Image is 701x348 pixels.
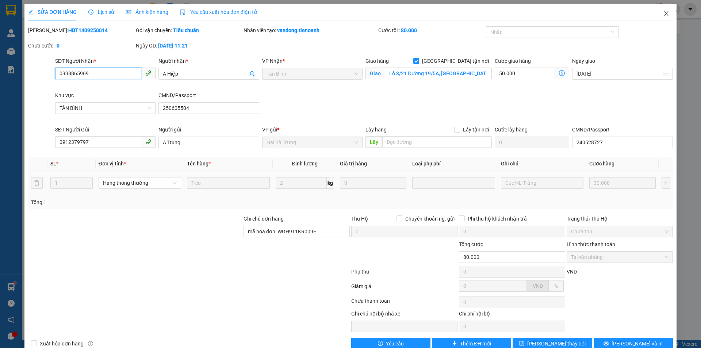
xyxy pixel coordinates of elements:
label: Hình thức thanh toán [567,241,615,247]
input: 0 [589,177,656,189]
span: Hàng thông thường [103,177,177,188]
b: HBT1409250014 [68,27,108,33]
input: 0 [340,177,406,189]
span: Thêm ĐH mới [460,340,491,348]
div: Trạng thái Thu Hộ [567,215,673,223]
span: Tổng cước [459,241,483,247]
span: Lịch sử [88,9,114,15]
b: [DATE] 11:21 [158,43,188,49]
span: [PERSON_NAME] thay đổi [527,340,586,348]
span: dollar-circle [559,70,565,76]
span: Giá trị hàng [340,161,367,167]
span: VND [533,283,543,289]
span: Xuất hóa đơn hàng [37,340,87,348]
div: Người gửi [158,126,259,134]
button: Close [656,4,677,24]
span: SỬA ĐƠN HÀNG [28,9,77,15]
div: Chưa thanh toán [350,297,458,310]
input: Ghi chú đơn hàng [244,226,350,237]
span: Ảnh kiện hàng [126,9,168,15]
div: Ghi chú nội bộ nhà xe [351,310,457,321]
span: edit [28,9,33,15]
img: icon [180,9,186,15]
input: Dọc đường [382,136,492,148]
div: SĐT Người Gửi [55,126,156,134]
button: plus [662,177,670,189]
input: Cước lấy hàng [495,137,569,148]
span: [PERSON_NAME] và In [612,340,663,348]
span: clock-circle [88,9,93,15]
span: Lấy hàng [365,127,387,133]
label: Ghi chú đơn hàng [244,216,284,222]
span: Lấy tận nơi [460,126,492,134]
span: printer [604,341,609,347]
th: Ghi chú [498,157,586,171]
span: close [663,11,669,16]
div: Nhân viên tạo: [244,26,377,34]
input: Cước giao hàng [495,68,555,79]
span: VND [567,269,577,275]
b: 0 [57,43,60,49]
span: Tân Bình [267,68,358,79]
div: VP gửi [262,126,363,134]
span: picture [126,9,131,15]
b: 80.000 [401,27,417,33]
span: user-add [249,71,255,77]
label: Ngày giao [572,58,595,64]
b: Tiêu chuẩn [173,27,199,33]
div: SĐT Người Nhận [55,57,156,65]
span: Tên hàng [187,161,211,167]
span: Giao [365,68,385,79]
div: Phụ thu [350,268,458,280]
th: Loại phụ phí [409,157,498,171]
input: Ghi Chú [501,177,583,189]
span: SL [50,161,56,167]
div: Chi phí nội bộ [459,310,565,321]
b: vandong.tienoanh [277,27,319,33]
div: Giảm giá [350,282,458,295]
span: exclamation-circle [378,341,383,347]
span: Chưa thu [571,226,669,237]
span: TÂN BÌNH [60,103,151,114]
span: kg [327,177,334,189]
span: save [519,341,524,347]
button: delete [31,177,43,189]
div: Cước rồi : [378,26,484,34]
span: Yêu cầu xuất hóa đơn điện tử [180,9,257,15]
span: VP Nhận [262,58,283,64]
div: Người nhận [158,57,259,65]
span: Giao hàng [365,58,389,64]
span: Định lượng [292,161,318,167]
span: Đơn vị tính [99,161,126,167]
div: [PERSON_NAME]: [28,26,134,34]
div: Khu vực [55,91,156,99]
span: Chuyển khoản ng. gửi [402,215,457,223]
span: Hai Bà Trưng [267,137,358,148]
span: Lấy [365,136,382,148]
label: Cước giao hàng [495,58,531,64]
span: Thu Hộ [351,216,368,222]
div: Gói vận chuyển: [136,26,242,34]
div: CMND/Passport [158,91,259,99]
span: info-circle [88,341,93,346]
span: % [554,283,558,289]
span: phone [145,139,151,145]
input: Ngày giao [576,70,662,78]
label: Cước lấy hàng [495,127,528,133]
div: Tổng: 1 [31,198,271,206]
span: [GEOGRAPHIC_DATA] tận nơi [419,57,492,65]
span: phone [145,70,151,76]
input: Giao tận nơi [385,68,492,79]
span: Tại văn phòng [571,252,669,263]
div: CMND/Passport [572,126,673,134]
div: Chưa cước : [28,42,134,50]
span: Yêu cầu [386,340,404,348]
span: Phí thu hộ khách nhận trả [465,215,530,223]
input: VD: Bàn, Ghế [187,177,269,189]
div: Ngày GD: [136,42,242,50]
span: plus [452,341,457,347]
span: Cước hàng [589,161,614,167]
